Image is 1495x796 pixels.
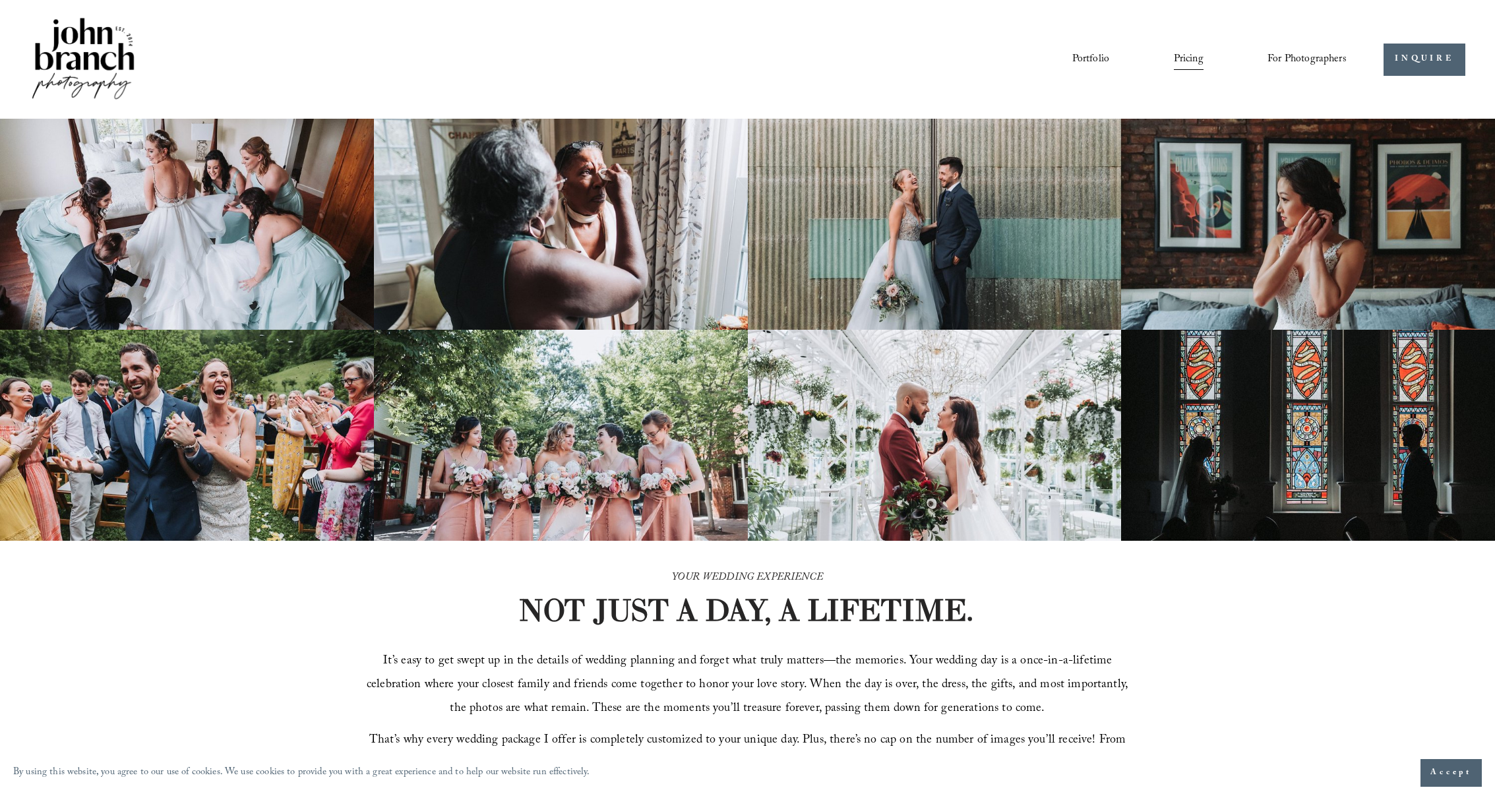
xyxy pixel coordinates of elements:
a: Portfolio [1072,48,1109,71]
span: For Photographers [1267,49,1347,70]
strong: NOT JUST A DAY, A LIFETIME. [518,591,973,629]
img: Bride and groom standing in an elegant greenhouse with chandeliers and lush greenery. [748,330,1122,541]
img: A bride and groom standing together, laughing, with the bride holding a bouquet in front of a cor... [748,119,1122,330]
a: folder dropdown [1267,48,1347,71]
em: YOUR WEDDING EXPERIENCE [672,569,823,587]
img: Silhouettes of a bride and groom facing each other in a church, with colorful stained glass windo... [1121,330,1495,541]
img: Bride adjusting earring in front of framed posters on a brick wall. [1121,119,1495,330]
a: INQUIRE [1384,44,1465,76]
span: It’s easy to get swept up in the details of wedding planning and forget what truly matters—the me... [367,652,1132,719]
p: By using this website, you agree to our use of cookies. We use cookies to provide you with a grea... [13,764,590,783]
img: Woman applying makeup to another woman near a window with floral curtains and autumn flowers. [374,119,748,330]
img: A bride and four bridesmaids in pink dresses, holding bouquets with pink and white flowers, smili... [374,330,748,541]
span: Accept [1430,766,1472,780]
button: Accept [1420,759,1482,787]
a: Pricing [1174,48,1204,71]
img: John Branch IV Photography [30,15,137,104]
